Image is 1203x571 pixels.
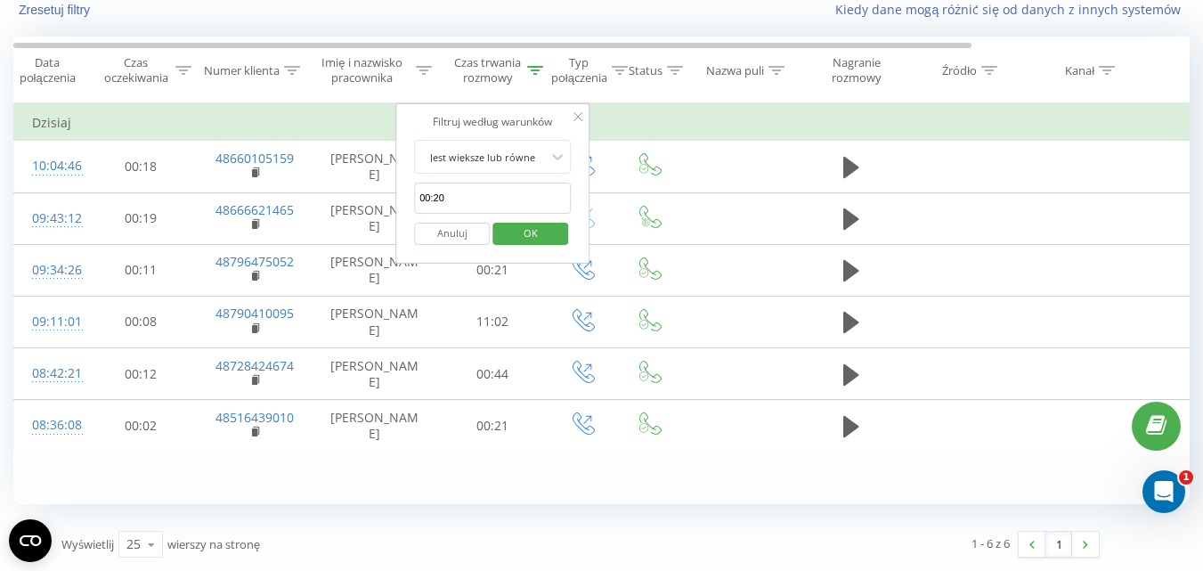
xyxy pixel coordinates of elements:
[813,55,899,86] div: Nagranie rozmowy
[85,348,197,400] td: 00:12
[706,63,764,78] div: Nazwa puli
[313,348,437,400] td: [PERSON_NAME]
[215,253,294,270] a: 48796475052
[14,55,80,86] div: Data połączenia
[1179,470,1193,485] span: 1
[437,400,549,452] td: 00:21
[313,192,437,244] td: [PERSON_NAME]
[61,536,114,552] span: Wyświetlij
[313,141,437,192] td: [PERSON_NAME]
[85,296,197,347] td: 00:08
[32,253,68,288] div: 09:34:26
[101,55,171,86] div: Czas oczekiwania
[85,141,197,192] td: 00:18
[32,356,68,391] div: 08:42:21
[1065,63,1094,78] div: Kanał
[437,296,549,347] td: 11:02
[32,305,68,339] div: 09:11:01
[313,400,437,452] td: [PERSON_NAME]
[452,55,523,86] div: Czas trwania rozmowy
[85,244,197,296] td: 00:11
[215,150,294,167] a: 48660105159
[215,409,294,426] a: 48516439010
[32,201,68,236] div: 09:43:12
[414,113,571,131] div: Filtruj według warunków
[215,305,294,322] a: 48790410095
[506,219,556,247] span: OK
[942,63,977,78] div: Źródło
[551,55,607,86] div: Typ połączenia
[492,223,568,245] button: OK
[215,357,294,374] a: 48728424674
[629,63,662,78] div: Status
[313,55,412,86] div: Imię i nazwisko pracownika
[32,408,68,443] div: 08:36:08
[13,2,99,18] button: Zresetuj filtry
[437,348,549,400] td: 00:44
[313,296,437,347] td: [PERSON_NAME]
[1142,470,1185,513] iframe: Intercom live chat
[313,244,437,296] td: [PERSON_NAME]
[215,201,294,218] a: 48666621465
[1045,532,1072,557] a: 1
[85,192,197,244] td: 00:19
[9,519,52,562] button: Open CMP widget
[437,244,549,296] td: 00:21
[126,535,141,553] div: 25
[414,223,490,245] button: Anuluj
[971,534,1010,552] div: 1 - 6 z 6
[167,536,260,552] span: wierszy na stronę
[204,63,280,78] div: Numer klienta
[32,149,68,184] div: 10:04:46
[85,400,197,452] td: 00:02
[835,1,1190,18] a: Kiedy dane mogą różnić się od danych z innych systemów
[414,183,571,214] input: 00:00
